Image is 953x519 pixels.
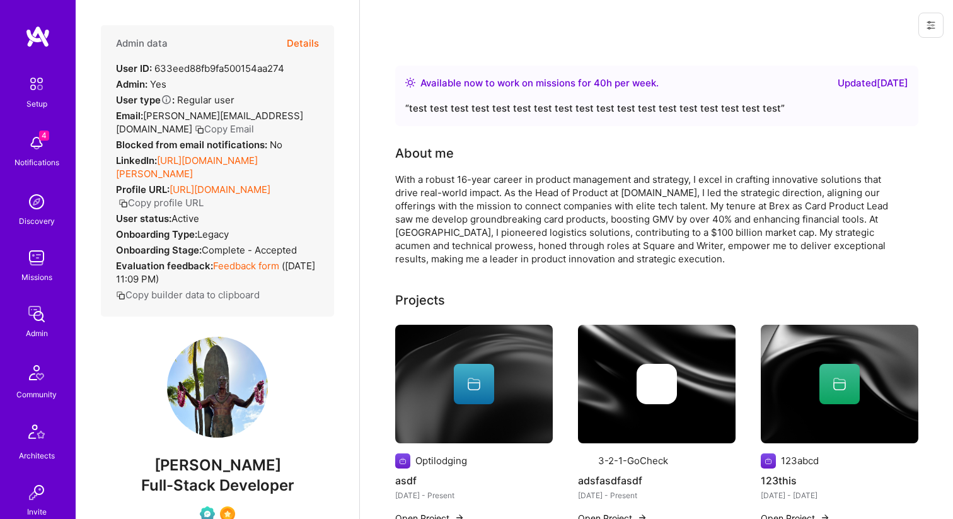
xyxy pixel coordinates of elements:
div: [DATE] - [DATE] [761,489,918,502]
div: Optilodging [415,454,467,467]
button: Copy builder data to clipboard [116,288,260,301]
span: [PERSON_NAME] [101,456,334,475]
button: Copy profile URL [118,196,204,209]
div: Missions [21,271,52,284]
div: About me [395,144,454,163]
div: With a robust 16-year career in product management and strategy, I excel in crafting innovative s... [395,173,899,265]
strong: Admin: [116,78,147,90]
span: 4 [39,131,49,141]
img: Company logo [761,453,776,469]
strong: Onboarding Type: [116,228,197,240]
img: Architects [21,419,52,449]
span: Active [171,213,199,225]
img: Company logo [637,364,677,404]
div: 123abcd [781,454,819,467]
img: User Avatar [167,337,268,438]
h4: 123this [761,472,918,489]
button: Details [287,25,319,62]
div: Setup [26,97,47,110]
img: Company logo [395,453,410,469]
div: [DATE] - Present [578,489,736,502]
img: Invite [24,480,49,505]
strong: User status: [116,213,171,225]
div: Architects [19,449,55,462]
strong: LinkedIn: [116,155,157,166]
div: Regular user [116,93,234,107]
img: Community [21,358,52,388]
div: 633eed88fb9fa500154aa274 [116,62,284,75]
div: Invite [27,505,47,518]
span: Full-Stack Developer [141,476,294,494]
h4: Admin data [116,38,168,49]
div: 3-2-1-GoCheck [598,454,668,467]
span: 40 [594,77,606,89]
div: Discovery [19,214,55,228]
img: teamwork [24,245,49,271]
div: No [116,138,282,151]
strong: Profile URL: [116,184,170,195]
img: bell [24,131,49,156]
img: cover [395,325,553,443]
h4: asdf [395,472,553,489]
span: legacy [197,228,229,240]
img: cover [761,325,918,443]
i: icon Copy [118,199,128,208]
strong: Evaluation feedback: [116,260,213,272]
strong: Email: [116,110,143,122]
img: cover [578,325,736,443]
i: icon Copy [195,125,204,134]
div: Admin [26,327,48,340]
img: admin teamwork [24,301,49,327]
a: Feedback form [213,260,279,272]
strong: Blocked from email notifications: [116,139,270,151]
div: Updated [DATE] [838,76,908,91]
strong: Onboarding Stage: [116,244,202,256]
div: Available now to work on missions for h per week . [420,76,659,91]
div: “ test test test test test test test test test test test test test test test test test test ” [405,101,908,116]
div: Community [16,388,57,401]
span: [PERSON_NAME][EMAIL_ADDRESS][DOMAIN_NAME] [116,110,303,135]
div: [DATE] - Present [395,489,553,502]
a: [URL][DOMAIN_NAME][PERSON_NAME] [116,155,258,180]
img: Availability [405,78,415,88]
img: discovery [24,189,49,214]
button: Copy Email [195,122,254,136]
div: Notifications [14,156,59,169]
img: logo [25,25,50,48]
i: Help [161,94,172,105]
strong: User ID: [116,62,152,74]
i: icon Copy [116,291,125,300]
a: [URL][DOMAIN_NAME] [170,184,270,195]
div: Yes [116,78,166,91]
div: ( [DATE] 11:09 PM ) [116,259,319,286]
h4: adsfasdfasdf [578,472,736,489]
img: Company logo [578,453,593,469]
strong: User type : [116,94,175,106]
span: Complete - Accepted [202,244,297,256]
img: setup [23,71,50,97]
div: Projects [395,291,445,310]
